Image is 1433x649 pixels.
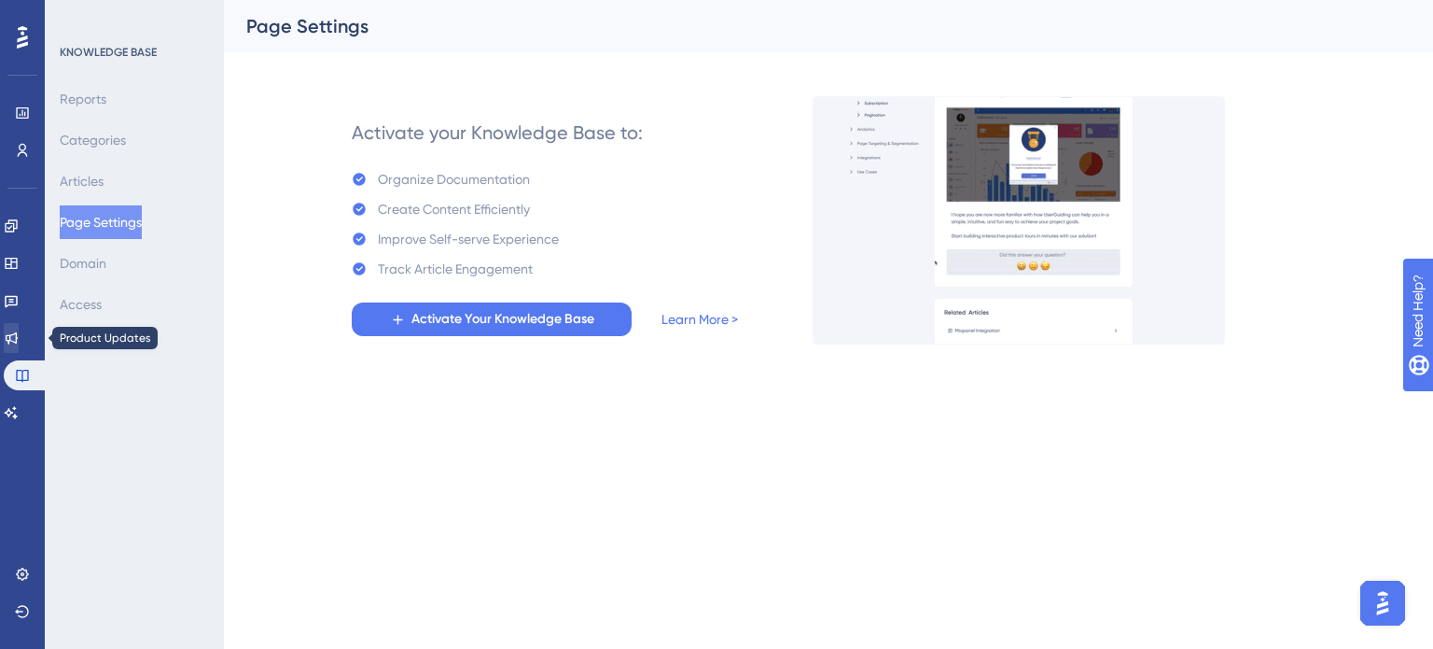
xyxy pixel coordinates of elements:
[60,45,157,60] div: KNOWLEDGE BASE
[378,168,530,190] div: Organize Documentation
[60,164,104,198] button: Articles
[352,120,643,146] div: Activate your Knowledge Base to:
[411,308,594,331] span: Activate Your Knowledge Base
[246,13,1364,39] div: Page Settings
[378,198,530,220] div: Create Content Efficiently
[378,228,559,250] div: Improve Self-serve Experience
[60,205,142,239] button: Page Settings
[661,308,738,331] a: Learn More >
[60,82,106,116] button: Reports
[60,247,106,280] button: Domain
[60,123,126,157] button: Categories
[60,288,102,321] button: Access
[813,96,1225,345] img: a27db7f7ef9877a438c7956077c236be.gif
[1355,575,1411,631] iframe: To enrich screen reader interactions, please activate Accessibility in Grammarly extension settings
[378,258,533,280] div: Track Article Engagement
[352,303,632,336] button: Activate Your Knowledge Base
[44,5,117,27] span: Need Help?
